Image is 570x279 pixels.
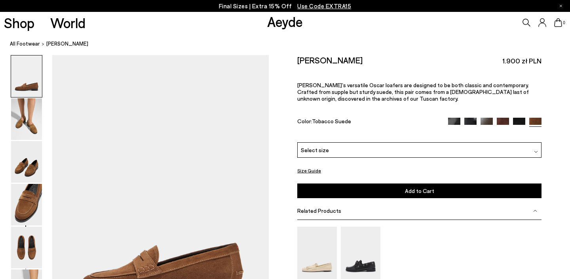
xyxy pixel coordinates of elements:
img: Oscar Suede Loafers - Image 3 [11,141,42,183]
span: 0 [562,21,566,25]
span: [PERSON_NAME]’s versatile Oscar loafers are designed to be both classic and contemporary. Crafted... [297,82,529,102]
nav: breadcrumb [10,33,570,55]
a: All Footwear [10,40,40,48]
img: Oscar Suede Loafers - Image 5 [11,227,42,268]
a: World [50,16,85,30]
p: Final Sizes | Extra 15% Off [219,1,351,11]
a: Aeyde [267,13,303,30]
span: Tobacco Suede [312,118,351,124]
a: Shop [4,16,34,30]
img: svg%3E [534,150,538,154]
img: Oscar Suede Loafers - Image 2 [11,98,42,140]
div: Color: [297,118,440,127]
span: Select size [301,146,329,154]
span: Add to Cart [405,187,434,194]
button: Add to Cart [297,183,541,198]
span: [PERSON_NAME] [46,40,88,48]
span: Navigate to /collections/ss25-final-sizes [297,2,351,10]
button: Size Guide [297,166,321,176]
img: Oscar Suede Loafers - Image 1 [11,55,42,97]
a: 0 [554,18,562,27]
span: Related Products [297,207,341,214]
span: 1.900 zł PLN [502,56,541,66]
img: svg%3E [533,209,537,213]
h2: [PERSON_NAME] [297,55,363,65]
img: Oscar Suede Loafers - Image 4 [11,184,42,225]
